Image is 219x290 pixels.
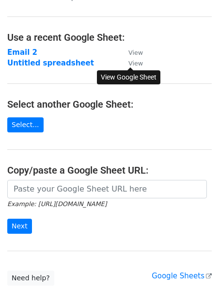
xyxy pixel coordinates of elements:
[7,271,54,286] a: Need help?
[7,164,212,176] h4: Copy/paste a Google Sheet URL:
[152,272,212,280] a: Google Sheets
[7,117,44,132] a: Select...
[97,70,160,84] div: View Google Sheet
[7,219,32,234] input: Next
[119,48,143,57] a: View
[7,32,212,43] h4: Use a recent Google Sheet:
[7,180,207,198] input: Paste your Google Sheet URL here
[7,98,212,110] h4: Select another Google Sheet:
[7,200,107,208] small: Example: [URL][DOMAIN_NAME]
[128,49,143,56] small: View
[7,59,94,67] a: Untitled spreadsheet
[7,48,37,57] a: Email 2
[128,60,143,67] small: View
[171,243,219,290] iframe: Chat Widget
[119,59,143,67] a: View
